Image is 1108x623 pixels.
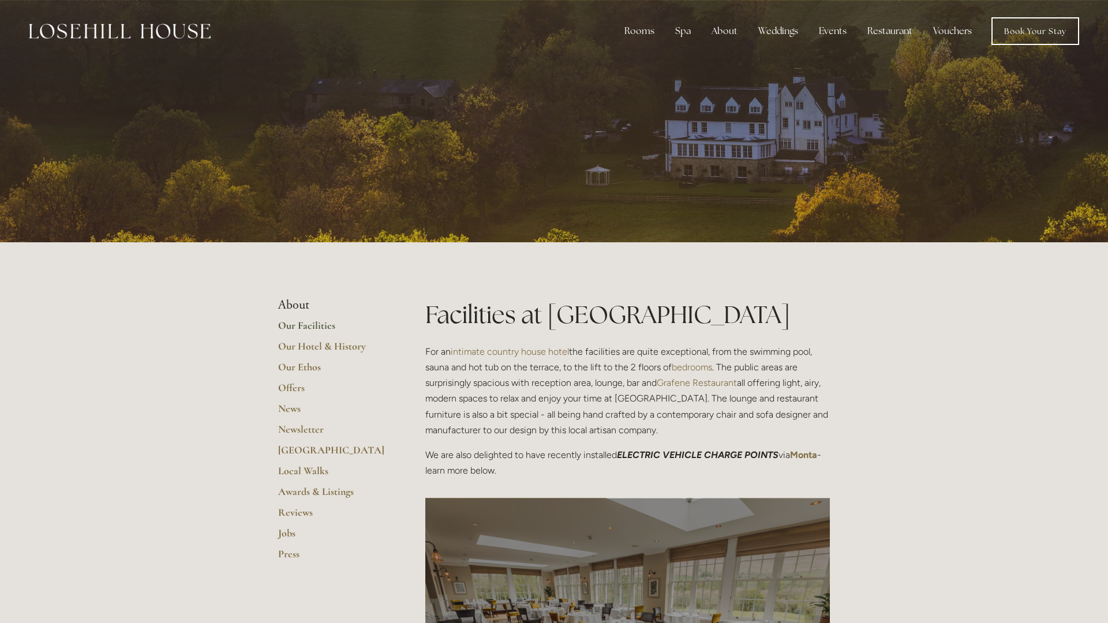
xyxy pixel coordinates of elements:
a: Grafene Restaurant [657,377,737,388]
div: Restaurant [858,20,922,43]
a: Newsletter [278,423,388,444]
div: Events [810,20,856,43]
a: Local Walks [278,464,388,485]
p: For an the facilities are quite exceptional, from the swimming pool, sauna and hot tub on the ter... [425,344,830,438]
div: Weddings [749,20,807,43]
p: We are also delighted to have recently installed via - learn more below. [425,447,830,478]
a: bedrooms [672,362,712,373]
a: Our Facilities [278,319,388,340]
a: Press [278,547,388,568]
a: [GEOGRAPHIC_DATA] [278,444,388,464]
a: News [278,402,388,423]
h1: Facilities at [GEOGRAPHIC_DATA] [425,298,830,332]
a: Vouchers [924,20,981,43]
a: Our Ethos [278,361,388,381]
a: Offers [278,381,388,402]
a: intimate country house hotel [451,346,569,357]
div: Rooms [615,20,664,43]
a: Reviews [278,506,388,527]
a: Book Your Stay [991,17,1079,45]
li: About [278,298,388,313]
a: Awards & Listings [278,485,388,506]
em: ELECTRIC VEHICLE CHARGE POINTS [617,449,778,460]
div: Spa [666,20,700,43]
img: Losehill House [29,24,211,39]
a: Jobs [278,527,388,547]
div: About [702,20,747,43]
a: Monta [790,449,817,460]
a: Our Hotel & History [278,340,388,361]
